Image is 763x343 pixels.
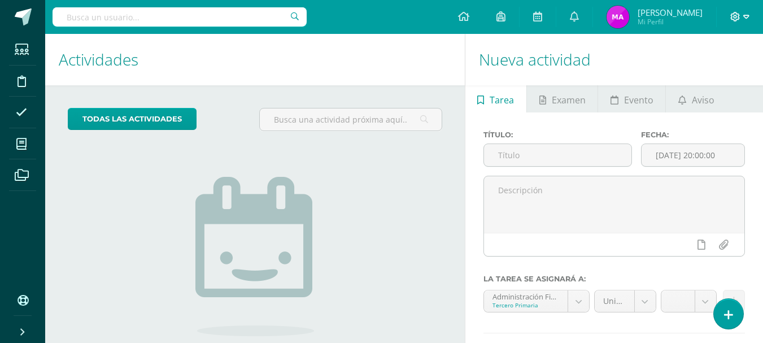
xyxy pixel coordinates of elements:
a: Examen [527,85,598,112]
label: Título: [483,131,633,139]
span: Tarea [490,86,514,114]
a: todas las Actividades [68,108,197,130]
input: Título [484,144,632,166]
div: Tercero Primaria [492,301,559,309]
input: Fecha de entrega [642,144,744,166]
h1: Actividades [59,34,451,85]
h1: Nueva actividad [479,34,749,85]
a: Administración Financiera 'A'Tercero Primaria [484,290,589,312]
a: Evento [598,85,665,112]
img: no_activities.png [195,177,314,336]
label: Fecha: [641,131,745,139]
span: Evento [624,86,653,114]
span: Unidad 4 [603,290,626,312]
a: Unidad 4 [595,290,656,312]
img: 0b5bb679c4e009f27ddc545201dd55b4.png [607,6,629,28]
span: Examen [552,86,586,114]
label: La tarea se asignará a: [483,275,745,283]
a: Aviso [666,85,726,112]
span: Aviso [692,86,714,114]
input: Busca un usuario... [53,7,307,27]
input: Busca una actividad próxima aquí... [260,108,441,131]
a: Tarea [465,85,526,112]
span: Mi Perfil [638,17,703,27]
span: [PERSON_NAME] [638,7,703,18]
div: Administración Financiera 'A' [492,290,559,301]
